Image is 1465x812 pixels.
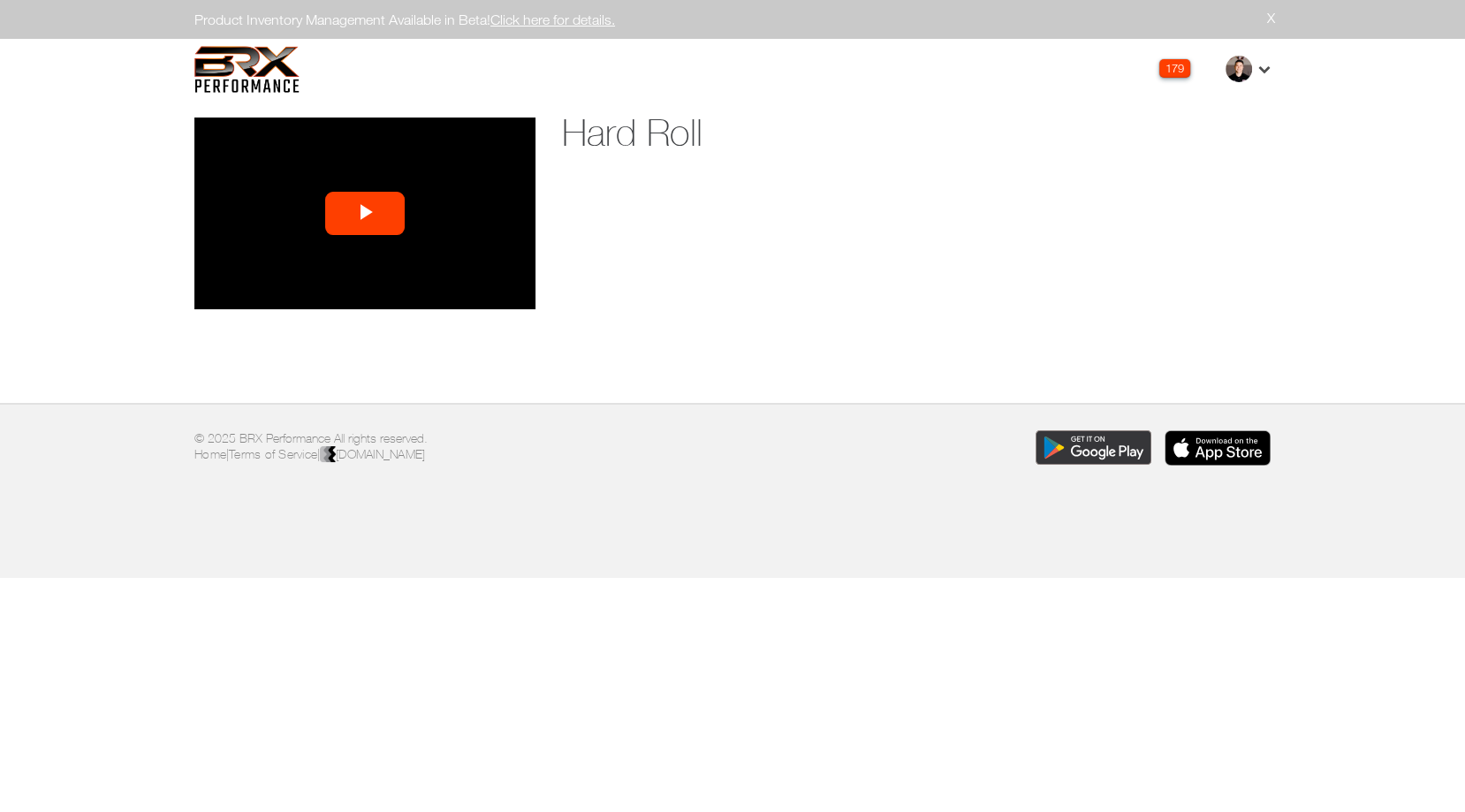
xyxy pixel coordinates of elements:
[1267,9,1275,27] a: X
[320,447,425,461] a: [DOMAIN_NAME]
[181,9,1284,30] div: Product Inventory Management Available in Beta!
[325,192,405,235] button: Play Video
[194,46,300,93] img: 6f7da32581c89ca25d665dc3aae533e4f14fe3ef_original.svg
[1165,430,1271,466] img: Download the BRX Performance app for iOS
[562,107,1087,159] h1: Hard Roll
[194,118,535,309] div: Video Player
[229,447,317,461] a: Terms of Service
[1159,59,1190,78] div: 179
[1036,430,1152,466] img: Download the BRX Performance app for Google Play
[194,430,719,465] p: © 2025 BRX Performance All rights reserved. | |
[194,447,226,461] a: Home
[1226,56,1252,82] img: thumb.jpg
[320,446,336,464] img: colorblack-fill
[490,11,615,27] a: Click here for details.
